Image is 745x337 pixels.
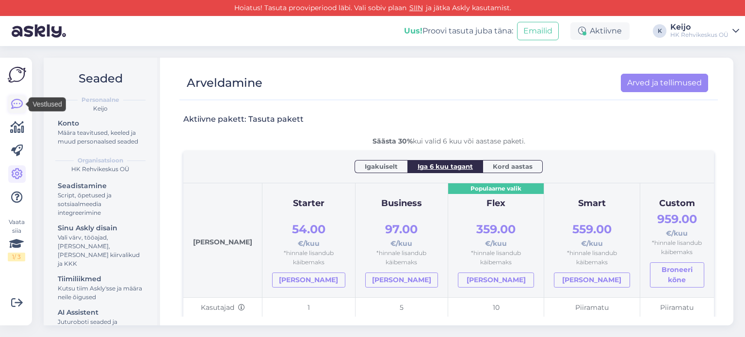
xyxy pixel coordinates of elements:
a: TiimiliikmedKutsu tiim Askly'sse ja määra neile õigused [53,273,149,303]
div: Proovi tasuta juba täna: [404,25,513,37]
span: Kord aastas [493,161,533,171]
div: Smart [554,197,630,210]
b: Uus! [404,26,422,35]
div: Vali värv, tööajad, [PERSON_NAME], [PERSON_NAME] kiirvalikud ja KKK [58,233,145,268]
div: HK Rehvikeskus OÜ [51,165,149,174]
a: SeadistamineScript, õpetused ja sotsiaalmeedia integreerimine [53,179,149,219]
div: AI Assistent [58,307,145,318]
span: 54.00 [292,222,325,236]
a: KeijoHK Rehvikeskus OÜ [670,23,739,39]
div: Arveldamine [187,74,262,92]
div: HK Rehvikeskus OÜ [670,31,729,39]
div: Script, õpetused ja sotsiaalmeedia integreerimine [58,191,145,217]
div: Populaarne valik [448,183,544,194]
div: [PERSON_NAME] [193,193,252,288]
div: Vestlused [29,97,66,112]
div: kui valid 6 kuu või aastase paketi. [183,136,714,146]
td: Kasutajad [183,298,262,319]
a: Arved ja tellimused [621,74,708,92]
td: 1 [262,298,356,319]
div: Keijo [51,104,149,113]
div: €/kuu [365,220,438,249]
td: Piiramatu [640,298,714,319]
div: €/kuu [554,220,630,249]
a: AI AssistentJuturoboti seaded ja dokumentide lisamine [53,306,149,337]
b: Organisatsioon [78,156,123,165]
div: Tiimiliikmed [58,274,145,284]
div: Keijo [670,23,729,31]
button: Broneeri kõne [650,262,704,288]
div: K [653,24,666,38]
div: Aktiivne [570,22,630,40]
div: €/kuu [458,220,534,249]
a: [PERSON_NAME] [365,273,438,288]
a: [PERSON_NAME] [272,273,345,288]
div: Seadistamine [58,181,145,191]
span: 559.00 [572,222,612,236]
div: *hinnale lisandub käibemaks [272,249,345,267]
span: 97.00 [385,222,418,236]
div: Vaata siia [8,218,25,261]
div: *hinnale lisandub käibemaks [650,239,704,257]
div: *hinnale lisandub käibemaks [554,249,630,267]
span: 359.00 [476,222,516,236]
h3: Aktiivne pakett: Tasuta pakett [183,114,304,125]
b: Personaalne [81,96,119,104]
a: [PERSON_NAME] [458,273,534,288]
div: Juturoboti seaded ja dokumentide lisamine [58,318,145,335]
h2: Seaded [51,69,149,88]
button: Emailid [517,22,559,40]
div: *hinnale lisandub käibemaks [458,249,534,267]
span: Igakuiselt [365,161,398,171]
div: Starter [272,197,345,210]
b: Säästa 30% [372,137,413,145]
div: *hinnale lisandub käibemaks [365,249,438,267]
a: KontoMäära teavitused, keeled ja muud personaalsed seaded [53,117,149,147]
div: Flex [458,197,534,210]
div: Business [365,197,438,210]
img: Askly Logo [8,65,26,84]
a: SIIN [406,3,426,12]
div: 1 / 3 [8,253,25,261]
div: €/kuu [650,210,704,239]
a: [PERSON_NAME] [554,273,630,288]
td: 5 [355,298,448,319]
div: Konto [58,118,145,128]
div: Sinu Askly disain [58,223,145,233]
td: 10 [448,298,544,319]
span: Iga 6 kuu tagant [418,161,473,171]
td: Piiramatu [544,298,640,319]
a: Sinu Askly disainVali värv, tööajad, [PERSON_NAME], [PERSON_NAME] kiirvalikud ja KKK [53,222,149,270]
div: Määra teavitused, keeled ja muud personaalsed seaded [58,128,145,146]
span: 959.00 [657,212,697,226]
div: Custom [650,197,704,210]
div: Kutsu tiim Askly'sse ja määra neile õigused [58,284,145,302]
div: €/kuu [272,220,345,249]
